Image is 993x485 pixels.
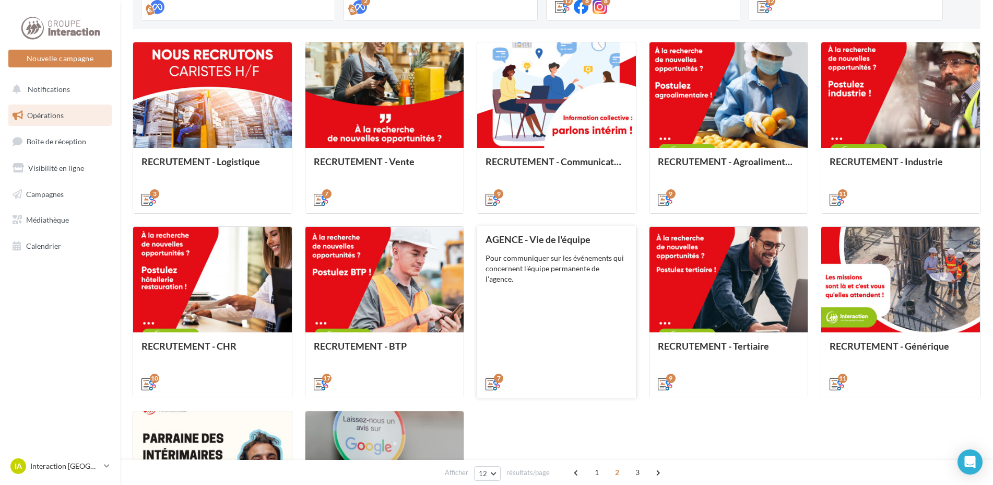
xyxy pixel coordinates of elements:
span: résultats/page [506,468,550,478]
span: Visibilité en ligne [28,164,84,172]
div: RECRUTEMENT - Industrie [830,156,972,177]
a: Campagnes [6,183,114,205]
span: 12 [479,469,488,478]
div: AGENCE - Vie de l'équipe [486,234,628,245]
a: Opérations [6,105,114,126]
span: Afficher [445,468,468,478]
span: Notifications [28,85,70,94]
a: Médiathèque [6,209,114,231]
span: Campagnes [26,189,64,198]
button: Nouvelle campagne [8,50,112,67]
div: RECRUTEMENT - Générique [830,341,972,362]
div: 9 [666,189,676,199]
div: 10 [150,374,159,383]
span: 3 [629,464,646,481]
a: IA Interaction [GEOGRAPHIC_DATA] [8,456,112,476]
div: 7 [494,374,503,383]
div: RECRUTEMENT - BTP [314,341,456,362]
button: 12 [474,466,501,481]
span: 1 [588,464,605,481]
div: 7 [322,189,332,199]
span: Médiathèque [26,215,69,224]
div: 11 [838,189,847,199]
a: Visibilité en ligne [6,157,114,179]
div: 17 [322,374,332,383]
button: Notifications [6,78,110,100]
span: Opérations [27,111,64,120]
p: Interaction [GEOGRAPHIC_DATA] [30,461,100,471]
div: RECRUTEMENT - Tertiaire [658,341,800,362]
div: Open Intercom Messenger [957,449,983,475]
span: IA [15,461,22,471]
div: RECRUTEMENT - Agroalimentaire [658,156,800,177]
span: Boîte de réception [27,137,86,146]
div: RECRUTEMENT - CHR [141,341,283,362]
div: 11 [838,374,847,383]
div: RECRUTEMENT - Communication externe [486,156,628,177]
div: RECRUTEMENT - Logistique [141,156,283,177]
a: Calendrier [6,235,114,257]
span: 2 [609,464,625,481]
span: Calendrier [26,241,61,250]
div: Pour communiquer sur les événements qui concernent l'équipe permanente de l'agence. [486,253,628,284]
div: 3 [150,189,159,199]
div: RECRUTEMENT - Vente [314,156,456,177]
div: 9 [494,189,503,199]
a: Boîte de réception [6,130,114,153]
div: 9 [666,374,676,383]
